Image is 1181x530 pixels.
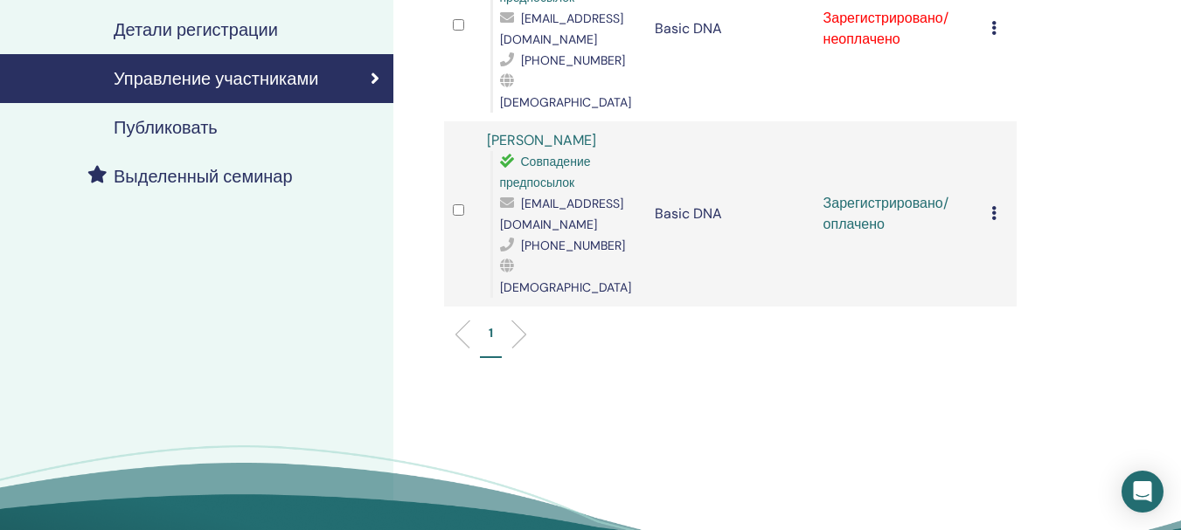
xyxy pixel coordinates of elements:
[1122,471,1164,513] div: Open Intercom Messenger
[500,10,623,47] span: [EMAIL_ADDRESS][DOMAIN_NAME]
[500,196,623,232] span: [EMAIL_ADDRESS][DOMAIN_NAME]
[114,68,318,89] h4: Управление участниками
[521,52,625,68] span: [PHONE_NUMBER]
[114,166,293,187] h4: Выделенный семинар
[500,154,591,190] span: Совпадение предпосылок
[521,237,625,253] span: [PHONE_NUMBER]
[646,121,815,306] td: Basic DNA
[489,324,493,342] p: 1
[500,94,631,110] span: [DEMOGRAPHIC_DATA]
[114,117,218,138] h4: Публиковать
[114,19,278,40] h4: Детали регистрации
[487,131,596,149] a: [PERSON_NAME]
[500,279,631,295] span: [DEMOGRAPHIC_DATA]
